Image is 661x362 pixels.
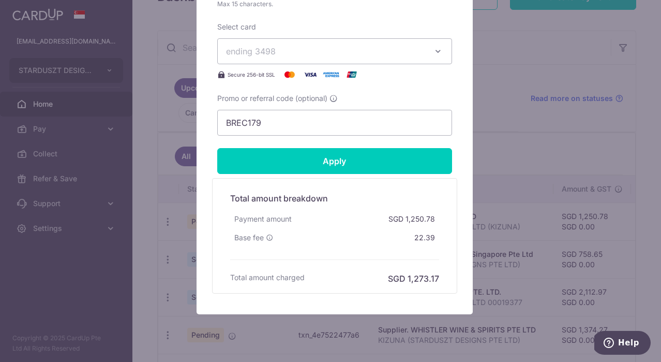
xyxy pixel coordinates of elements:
h5: Total amount breakdown [230,192,439,205]
div: Payment amount [230,210,296,228]
img: UnionPay [341,68,362,81]
span: Base fee [234,233,264,243]
button: ending 3498 [217,38,452,64]
input: Apply [217,148,452,174]
span: Promo or referral code (optional) [217,93,327,104]
h6: SGD 1,273.17 [388,272,439,285]
span: Secure 256-bit SSL [228,70,275,79]
iframe: Opens a widget where you can find more information [594,331,651,357]
div: 22.39 [410,228,439,247]
div: SGD 1,250.78 [384,210,439,228]
img: Visa [300,68,321,81]
label: Select card [217,22,256,32]
img: American Express [321,68,341,81]
span: ending 3498 [226,46,276,56]
img: Mastercard [279,68,300,81]
h6: Total amount charged [230,272,305,283]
